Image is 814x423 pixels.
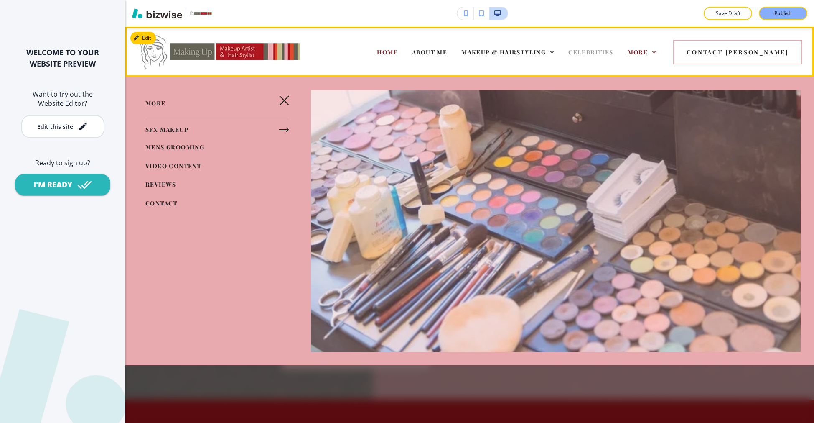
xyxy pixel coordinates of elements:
span: CONTACT [145,199,178,207]
button: Edit [130,32,156,44]
button: I'M READY [15,174,110,195]
p: Publish [774,10,792,17]
span: MAKEUP & HAIRSTYLING [461,48,546,56]
h6: Ready to sign up? [13,158,112,167]
span: More [145,99,166,107]
span: MENS GROOMING [145,143,204,151]
img: Doris Lew [138,34,303,69]
div: I'M READY [33,179,72,190]
div: Edit this site [37,123,73,130]
button: Contact [PERSON_NAME] [673,40,802,64]
img: Your Logo [190,11,212,15]
button: Edit this site [21,115,104,138]
span: VIDEO CONTENT [145,162,201,170]
span: CELEBRITIES [568,48,613,56]
span: SFX MAKEUP [145,126,188,133]
img: Bizwise Logo [132,8,182,18]
p: Save Draft [715,10,741,17]
span: ABOUT ME [412,48,447,56]
button: Save Draft [704,7,752,20]
h2: WELCOME TO YOUR WEBSITE PREVIEW [13,47,112,69]
span: HOME [377,48,398,56]
h6: Want to try out the Website Editor? [13,90,112,108]
button: Publish [759,7,807,20]
span: REVIEWS [145,180,176,188]
span: More [628,48,648,56]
